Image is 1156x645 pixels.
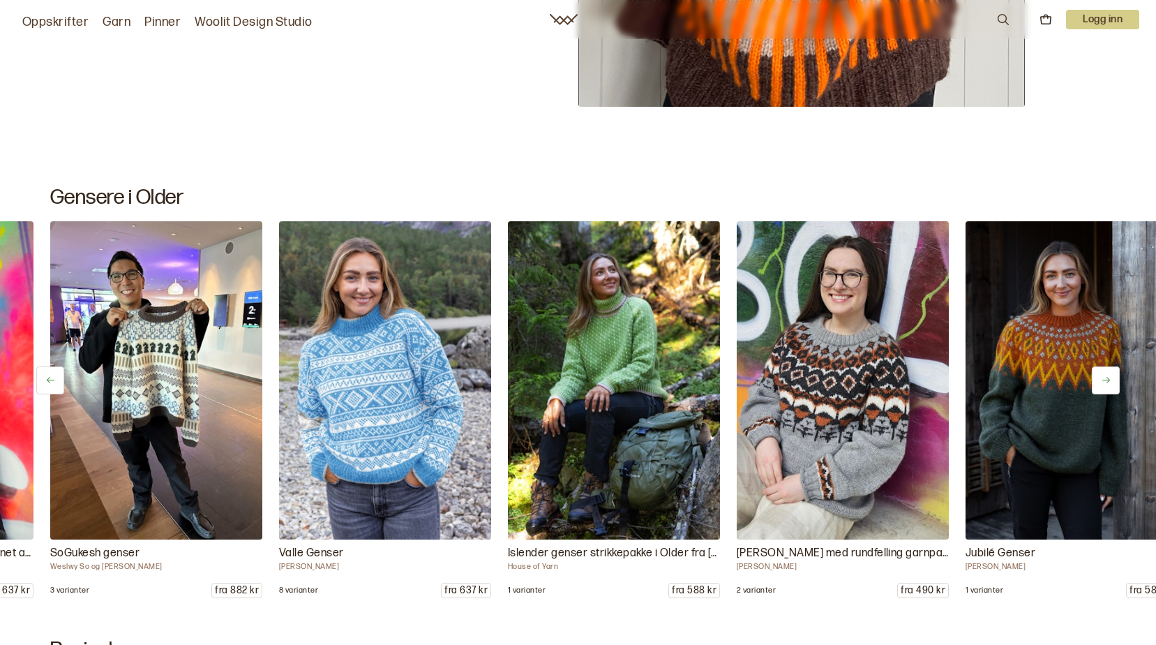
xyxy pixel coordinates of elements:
[737,545,949,562] p: [PERSON_NAME] med rundfelling garnpakke i Older
[966,586,1003,595] p: 1 varianter
[144,13,181,32] a: Pinner
[279,221,491,598] a: Hrönn Jónsdóttir DG 489 - 01 Vi har oppskrift og garnpakke til Valle Genser fra House of Yarn. Ge...
[737,586,776,595] p: 2 varianter
[103,13,130,32] a: Garn
[50,221,262,540] img: Weslwy So og Dommarju Gukesh So - Gukesh Denne genseren er designet av Wesley So og Dommaraju Guk...
[50,221,262,598] a: Weslwy So og Dommarju Gukesh So - Gukesh Denne genseren er designet av Wesley So og Dommaraju Guk...
[50,545,262,562] p: SoGukesh genser
[550,14,578,25] a: Woolit
[1066,10,1139,29] button: User dropdown
[279,221,491,540] img: Hrönn Jónsdóttir DG 489 - 01 Vi har oppskrift og garnpakke til Valle Genser fra House of Yarn. Ge...
[50,586,89,595] p: 3 varianter
[50,185,1106,210] h2: Gensere i Older
[508,562,720,572] p: House of Yarn
[737,562,949,572] p: [PERSON_NAME]
[279,586,318,595] p: 8 varianter
[898,584,948,598] p: fra 490 kr
[22,13,89,32] a: Oppskrifter
[195,13,313,32] a: Woolit Design Studio
[508,545,720,562] p: Islender genser strikkepakke i Older fra [PERSON_NAME]
[508,221,720,540] img: House of Yarn DG 463-17B Vi har heldigital oppskrift, garnpakke og ikke minst flinke strikkere so...
[1066,10,1139,29] p: Logg inn
[279,562,491,572] p: [PERSON_NAME]
[279,545,491,562] p: Valle Genser
[212,584,262,598] p: fra 882 kr
[508,586,546,595] p: 1 varianter
[508,221,720,598] a: House of Yarn DG 463-17B Vi har heldigital oppskrift, garnpakke og ikke minst flinke strikkere so...
[442,584,490,598] p: fra 637 kr
[50,562,262,572] p: Weslwy So og [PERSON_NAME]
[669,584,719,598] p: fra 588 kr
[737,221,949,540] img: Linka Neumann Enkeltoppskrifter Vi har heldigital oppskrift og strikkepakke til Matoaka med rundf...
[737,221,949,598] a: Linka Neumann Enkeltoppskrifter Vi har heldigital oppskrift og strikkepakke til Matoaka med rundf...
